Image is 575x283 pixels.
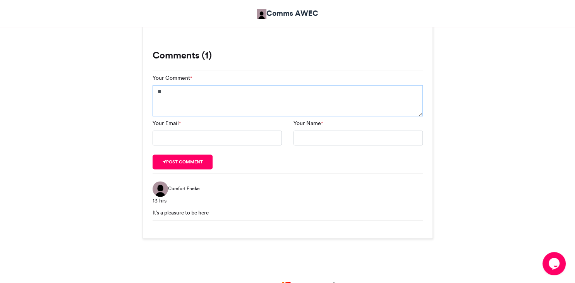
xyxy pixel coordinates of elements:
[153,154,213,169] button: Post comment
[257,8,318,19] a: Comms AWEC
[153,197,423,205] div: 13 hrs
[153,51,423,60] h3: Comments (1)
[153,119,181,127] label: Your Email
[168,185,200,192] span: Comfort Eneke
[153,74,192,82] label: Your Comment
[153,209,423,216] div: It’s a pleasure to be here
[294,119,323,127] label: Your Name
[542,252,567,275] iframe: chat widget
[153,181,168,197] img: Comfort
[257,9,266,19] img: Comms AWEC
